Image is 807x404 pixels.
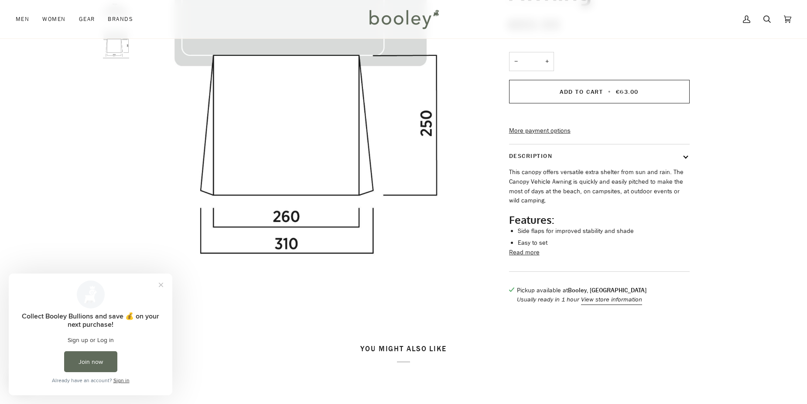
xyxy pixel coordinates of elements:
[518,226,690,236] li: Side flaps for improved stability and shade
[581,295,642,305] button: View store information
[42,15,65,24] span: Women
[560,88,603,96] span: Add to Cart
[509,126,690,136] a: More payment options
[9,274,172,395] iframe: Loyalty program pop-up with offers and actions
[517,286,646,295] p: Pickup available at
[509,213,690,226] h2: Features:
[518,238,690,248] li: Easy to set
[108,15,133,24] span: Brands
[509,52,554,72] input: Quantity
[103,31,129,57] img: Easy Camp Canopy Vehicle Awning - Booley Galway
[517,295,646,305] p: Usually ready in 1 hour
[605,88,614,96] span: •
[568,286,646,294] strong: Booley, [GEOGRAPHIC_DATA]
[616,88,639,96] span: €63.00
[509,144,690,168] button: Description
[509,80,690,103] button: Add to Cart • €63.00
[16,15,29,24] span: Men
[103,345,704,363] h2: You might also like
[79,15,95,24] span: Gear
[509,168,690,205] p: This canopy offers versatile extra shelter from sun and rain. The Canopy Vehicle Awning is quickl...
[509,52,523,72] button: −
[366,7,442,32] img: Booley
[509,248,540,257] button: Read more
[540,52,554,72] button: +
